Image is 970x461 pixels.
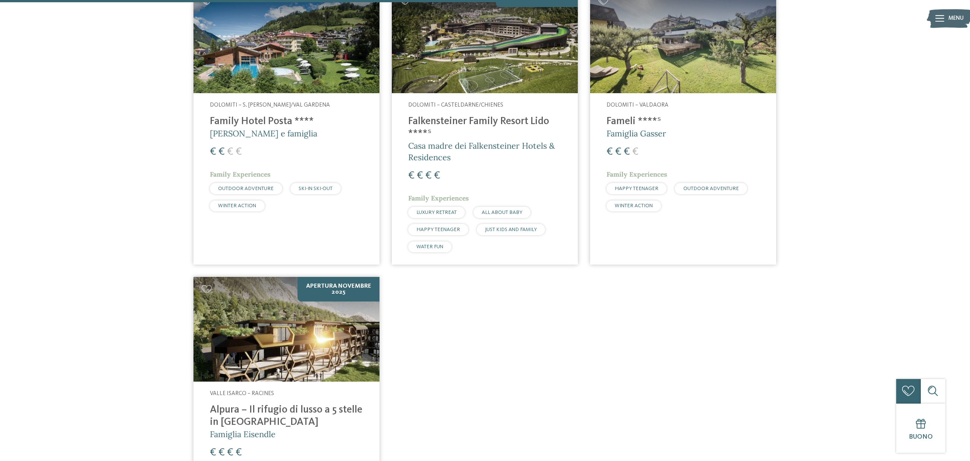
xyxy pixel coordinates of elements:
[408,170,415,181] span: €
[193,277,380,382] img: Cercate un hotel per famiglie? Qui troverete solo i migliori!
[482,210,522,215] span: ALL ABOUT BABY
[408,140,555,162] span: Casa madre dei Falkensteiner Hotels & Residences
[227,447,233,458] span: €
[210,447,216,458] span: €
[434,170,440,181] span: €
[607,102,668,108] span: Dolomiti – Valdaora
[218,447,225,458] span: €
[210,391,274,397] span: Valle Isarco – Racines
[615,146,621,157] span: €
[408,194,469,202] span: Family Experiences
[607,146,613,157] span: €
[607,128,666,139] span: Famiglia Gasser
[218,186,274,191] span: OUTDOOR ADVENTURE
[909,434,933,440] span: Buono
[218,146,225,157] span: €
[425,170,432,181] span: €
[683,186,739,191] span: OUTDOOR ADVENTURE
[416,227,460,232] span: HAPPY TEENAGER
[607,170,667,179] span: Family Experiences
[210,404,363,429] h4: Alpura – Il rifugio di lusso a 5 stelle in [GEOGRAPHIC_DATA]
[416,210,457,215] span: LUXURY RETREAT
[408,102,503,108] span: Dolomiti – Casteldarne/Chienes
[615,203,653,208] span: WINTER ACTION
[416,244,443,249] span: WATER FUN
[485,227,537,232] span: JUST KIDS AND FAMILY
[299,186,333,191] span: SKI-IN SKI-OUT
[210,170,271,179] span: Family Experiences
[896,404,945,453] a: Buono
[408,116,561,140] h4: Falkensteiner Family Resort Lido ****ˢ
[218,203,256,208] span: WINTER ACTION
[615,186,658,191] span: HAPPY TEENAGER
[417,170,423,181] span: €
[227,146,233,157] span: €
[236,146,242,157] span: €
[210,146,216,157] span: €
[210,102,330,108] span: Dolomiti – S. [PERSON_NAME]/Val Gardena
[624,146,630,157] span: €
[210,128,317,139] span: [PERSON_NAME] e famiglia
[210,116,363,128] h4: Family Hotel Posta ****
[236,447,242,458] span: €
[210,429,275,439] span: Famiglia Eisendle
[632,146,639,157] span: €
